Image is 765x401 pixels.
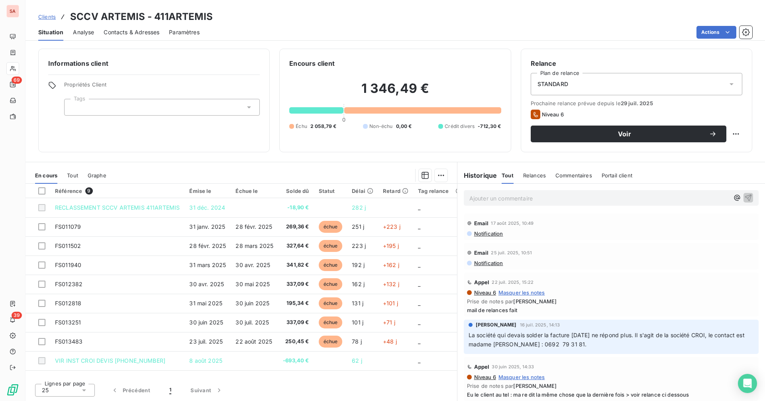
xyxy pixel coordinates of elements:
span: 25 [42,386,49,394]
input: Ajouter une valeur [71,104,77,111]
span: 31 déc. 2024 [189,204,225,211]
span: échue [319,316,343,328]
span: Prise de notes par [467,383,755,389]
span: 101 j [352,319,363,326]
span: _ [418,261,420,268]
span: En cours [35,172,57,179]
span: FS012382 [55,281,82,287]
span: _ [418,338,420,345]
span: FS011502 [55,242,81,249]
div: Émise le [189,188,226,194]
h6: Relance [531,59,742,68]
button: Actions [696,26,736,39]
span: échue [319,297,343,309]
span: 31 mai 2025 [189,300,222,307]
span: 28 févr. 2025 [235,223,272,230]
h6: Encours client [289,59,335,68]
h6: Informations client [48,59,260,68]
span: VIR INST CROI DEVIS [PHONE_NUMBER] [55,357,165,364]
span: FS012818 [55,300,81,307]
span: Masquer les notes [498,374,545,380]
span: 31 mars 2025 [189,261,226,268]
span: _ [418,223,420,230]
span: échue [319,240,343,252]
span: Non-échu [369,123,392,130]
span: Notification [473,230,503,237]
span: Niveau 6 [473,374,496,380]
span: Commentaires [555,172,592,179]
span: 17 août 2025, 10:49 [491,221,534,226]
div: Retard [383,188,408,194]
span: Appel [474,364,490,370]
span: -18,90 € [283,204,309,212]
div: Open Intercom Messenger [738,374,757,393]
span: 192 j [352,261,365,268]
a: Clients [38,13,56,21]
span: Relances [523,172,546,179]
span: +132 j [383,281,399,287]
span: STANDARD [537,80,568,88]
span: 78 j [352,338,362,345]
span: FS013483 [55,338,82,345]
img: Logo LeanPay [6,383,19,396]
span: 39 [12,312,22,319]
span: 28 mars 2025 [235,242,273,249]
span: Prochaine relance prévue depuis le [531,100,742,106]
div: Délai [352,188,373,194]
div: Référence [55,187,180,195]
span: 251 j [352,223,364,230]
span: 282 j [352,204,366,211]
span: Niveau 6 [473,289,496,296]
span: Email [474,250,489,256]
span: 0,00 € [396,123,412,130]
span: 31 janv. 2025 [189,223,225,230]
span: [PERSON_NAME] [513,298,557,305]
span: 327,64 € [283,242,309,250]
span: +48 j [383,338,397,345]
span: Eu le client au tel : ma re dit la même chose que la dernière fois > voir relance ci dessous [467,391,755,398]
span: [PERSON_NAME] [513,383,557,389]
span: Tout [502,172,514,179]
span: 30 juin 2025, 14:33 [492,364,534,369]
span: FS011940 [55,261,81,268]
div: Statut [319,188,343,194]
span: Email [474,220,489,226]
span: -693,40 € [283,357,309,365]
button: Suivant [181,382,233,399]
div: Tag relance [418,188,459,194]
span: 28 févr. 2025 [189,242,226,249]
span: échue [319,259,343,271]
span: 9 [85,187,92,195]
span: 25 juil. 2025, 10:51 [491,250,532,255]
span: 29 juil. 2025 [621,100,653,106]
span: 195,34 € [283,299,309,307]
span: 30 mai 2025 [235,281,270,287]
span: Niveau 6 [542,111,564,118]
span: Crédit divers [445,123,475,130]
span: 250,45 € [283,338,309,346]
span: _ [418,357,420,364]
span: Propriétés Client [64,81,260,92]
span: 30 juin 2025 [235,300,269,307]
span: 269,36 € [283,223,309,231]
span: Tout [67,172,78,179]
span: _ [418,204,420,211]
span: La société qui devais solder la facture [DATE] ne répond plus. Il s'agit de la société CROI, le c... [469,332,746,348]
span: Analyse [73,28,94,36]
span: 22 juil. 2025, 15:22 [492,280,534,285]
h3: SCCV ARTEMIS - 411ARTEMIS [70,10,213,24]
span: Clients [38,14,56,20]
span: +162 j [383,261,399,268]
div: SA [6,5,19,18]
span: 23 juil. 2025 [189,338,223,345]
button: Voir [531,126,726,142]
span: Graphe [88,172,106,179]
span: Prise de notes par [467,298,755,305]
span: Voir [540,131,709,137]
span: 30 juil. 2025 [235,319,269,326]
div: Échue le [235,188,273,194]
span: _ [418,319,420,326]
button: Précédent [101,382,160,399]
span: 337,09 € [283,280,309,288]
span: +195 j [383,242,399,249]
